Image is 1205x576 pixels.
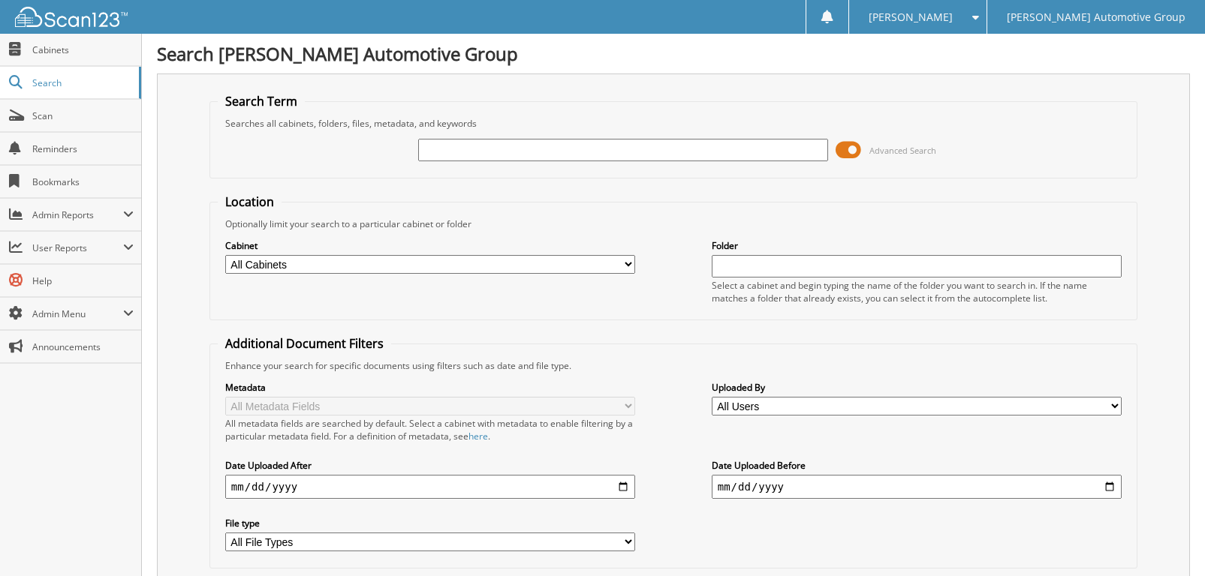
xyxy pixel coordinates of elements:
img: scan123-logo-white.svg [15,7,128,27]
span: Help [32,274,134,287]
legend: Additional Document Filters [218,335,391,352]
div: Select a cabinet and begin typing the name of the folder you want to search in. If the name match... [712,279,1122,304]
span: Search [32,76,131,89]
span: Announcements [32,340,134,353]
span: Bookmarks [32,175,134,188]
div: Optionally limit your search to a particular cabinet or folder [218,217,1129,230]
a: here [468,430,488,442]
input: end [712,475,1122,499]
span: [PERSON_NAME] Automotive Group [1007,13,1185,22]
label: Metadata [225,381,635,394]
div: All metadata fields are searched by default. Select a cabinet with metadata to enable filtering b... [225,417,635,442]
label: Date Uploaded After [225,459,635,472]
span: Cabinets [32,43,134,56]
h1: Search [PERSON_NAME] Automotive Group [157,41,1190,66]
label: Date Uploaded Before [712,459,1122,472]
span: [PERSON_NAME] [869,13,953,22]
span: Admin Menu [32,307,123,320]
legend: Search Term [218,93,305,109]
span: User Reports [32,241,123,254]
label: Uploaded By [712,381,1122,394]
label: File type [225,517,635,529]
span: Scan [32,109,134,122]
input: start [225,475,635,499]
div: Enhance your search for specific documents using filters such as date and file type. [218,359,1129,372]
label: Folder [712,239,1122,252]
span: Admin Reports [32,208,123,221]
span: Advanced Search [869,145,936,156]
label: Cabinet [225,239,635,252]
span: Reminders [32,142,134,155]
div: Searches all cabinets, folders, files, metadata, and keywords [218,117,1129,130]
legend: Location [218,193,282,210]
